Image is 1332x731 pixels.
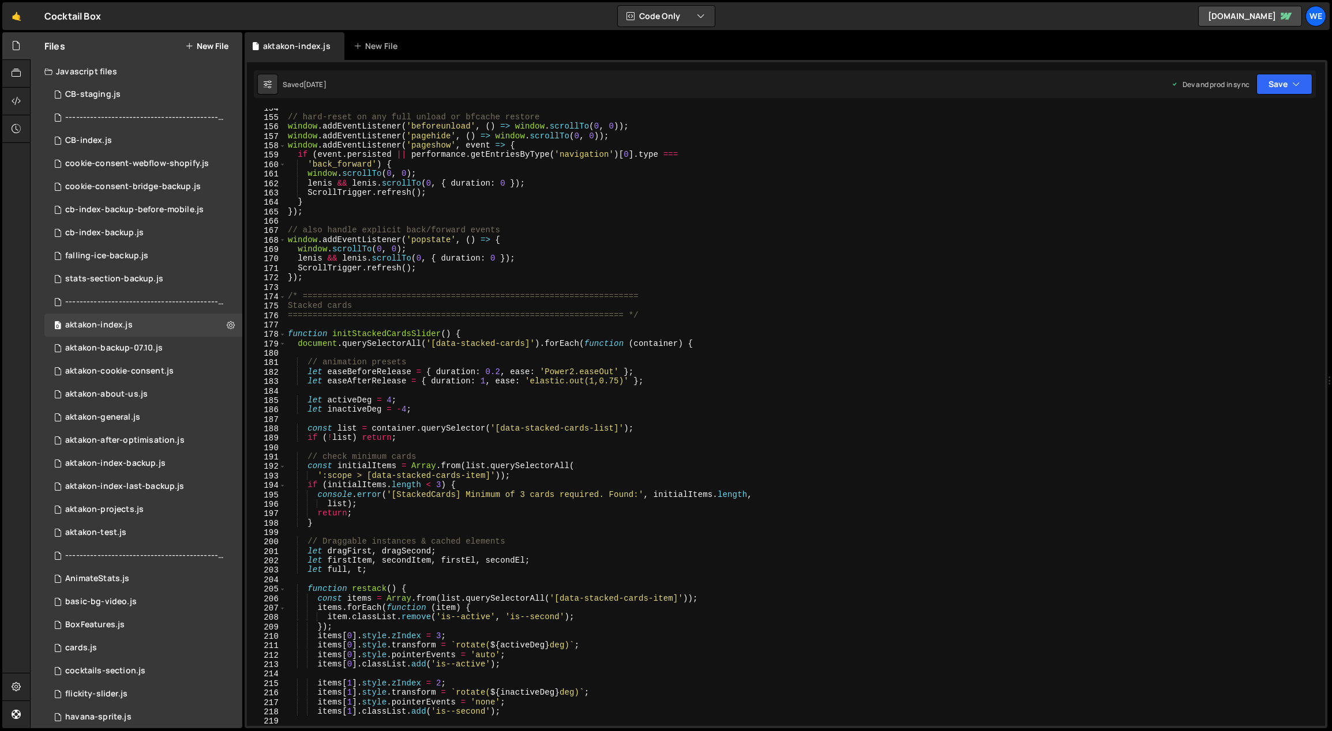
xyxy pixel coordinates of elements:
[247,264,286,273] div: 171
[247,179,286,189] div: 162
[247,679,286,688] div: 215
[247,292,286,302] div: 174
[247,311,286,321] div: 176
[65,228,144,238] div: cb-index-backup.js
[263,40,331,52] div: aktakon-index.js
[247,189,286,198] div: 163
[247,226,286,235] div: 167
[247,604,286,613] div: 207
[247,198,286,207] div: 164
[65,205,204,215] div: cb-index-backup-before-mobile.js
[65,666,145,676] div: cocktails-section.js
[303,80,327,89] div: [DATE]
[247,302,286,311] div: 175
[247,698,286,707] div: 217
[1198,6,1302,27] a: [DOMAIN_NAME]
[247,236,286,245] div: 168
[44,9,101,23] div: Cocktail Box
[247,443,286,453] div: 190
[65,481,184,492] div: aktakon-index-last-backup.js
[247,688,286,698] div: 216
[247,651,286,660] div: 212
[44,291,246,314] div: 12094/46984.js
[247,537,286,547] div: 200
[247,273,286,282] div: 172
[247,387,286,396] div: 184
[65,274,163,284] div: stats-section-backup.js
[44,706,242,729] div: 12094/36679.js
[65,182,201,192] div: cookie-consent-bridge-backup.js
[618,6,715,27] button: Code Only
[247,415,286,424] div: 187
[247,150,286,160] div: 159
[44,83,242,106] div: 12094/47545.js
[247,405,286,415] div: 186
[247,132,286,141] div: 157
[44,406,242,429] div: 12094/45380.js
[247,349,286,358] div: 180
[65,435,185,446] div: aktakon-after-optimisation.js
[44,337,242,360] div: 12094/47992.js
[44,152,242,175] div: 12094/47944.js
[247,717,286,726] div: 219
[65,458,166,469] div: aktakon-index-backup.js
[65,412,140,423] div: aktakon-general.js
[247,208,286,217] div: 165
[247,641,286,650] div: 211
[247,660,286,669] div: 213
[65,366,174,376] div: aktakon-cookie-consent.js
[44,175,242,198] div: 12094/48015.js
[44,314,242,337] div: 12094/43364.js
[247,396,286,405] div: 185
[247,707,286,717] div: 218
[65,251,148,261] div: falling-ice-backup.js
[185,42,228,51] button: New File
[44,452,242,475] div: 12094/44174.js
[65,389,148,400] div: aktakon-about-us.js
[44,636,242,660] div: 12094/34793.js
[2,2,31,30] a: 🤙
[247,613,286,622] div: 208
[283,80,327,89] div: Saved
[247,472,286,481] div: 193
[65,320,133,330] div: aktakon-index.js
[44,221,242,244] div: 12094/46847.js
[65,89,121,100] div: CB-staging.js
[247,283,286,292] div: 173
[65,297,224,307] div: ----------------------------------------------------------------.js
[247,509,286,518] div: 197
[44,106,246,129] div: 12094/47546.js
[44,660,242,683] div: 12094/36060.js
[247,122,286,131] div: 156
[65,504,144,515] div: aktakon-projects.js
[247,556,286,566] div: 202
[247,330,286,339] div: 178
[44,360,242,383] div: 12094/47870.js
[65,643,97,653] div: cards.js
[65,597,137,607] div: basic-bg-video.js
[247,424,286,434] div: 188
[247,519,286,528] div: 198
[44,498,242,521] div: 12094/44389.js
[247,169,286,179] div: 161
[247,547,286,556] div: 201
[247,141,286,150] div: 158
[247,340,286,349] div: 179
[247,321,286,330] div: 177
[247,245,286,254] div: 169
[247,623,286,632] div: 209
[1305,6,1326,27] a: We
[247,358,286,367] div: 181
[247,566,286,575] div: 203
[44,198,242,221] div: 12094/47451.js
[247,669,286,679] div: 214
[247,481,286,490] div: 194
[247,500,286,509] div: 196
[54,322,61,331] span: 0
[247,160,286,169] div: 160
[44,383,242,406] div: 12094/44521.js
[247,254,286,263] div: 170
[44,40,65,52] h2: Files
[65,112,224,123] div: --------------------------------------------------------------------------------.js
